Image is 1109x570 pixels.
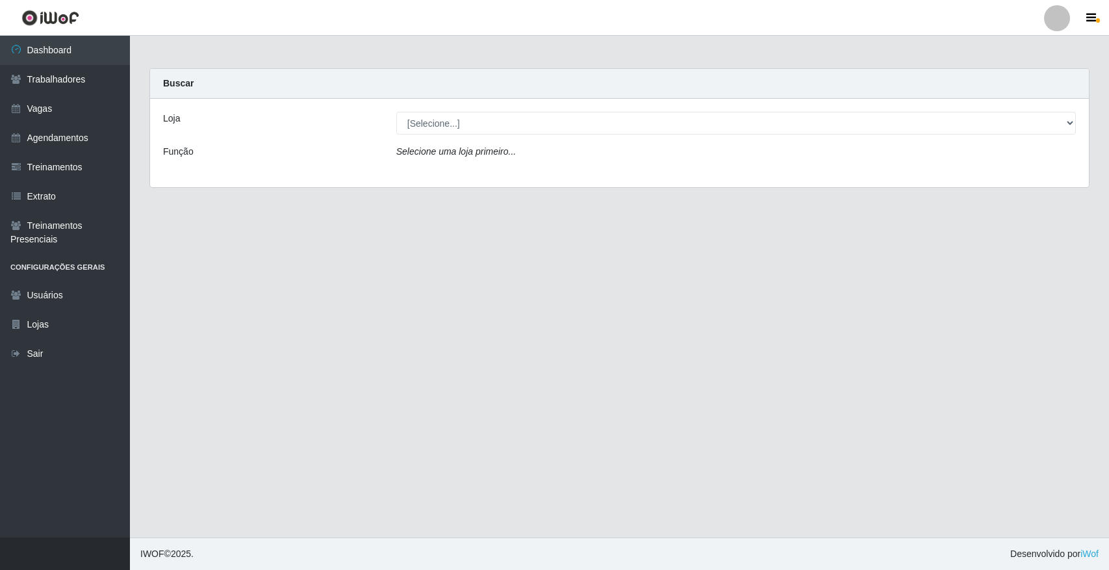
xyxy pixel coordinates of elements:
[140,549,164,559] span: IWOF
[140,547,194,561] span: © 2025 .
[163,78,194,88] strong: Buscar
[163,145,194,159] label: Função
[396,146,516,157] i: Selecione uma loja primeiro...
[163,112,180,125] label: Loja
[21,10,79,26] img: CoreUI Logo
[1010,547,1099,561] span: Desenvolvido por
[1080,549,1099,559] a: iWof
